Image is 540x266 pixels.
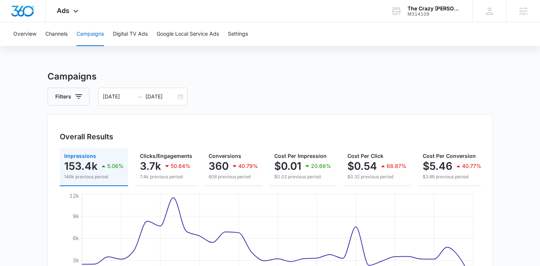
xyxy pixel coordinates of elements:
[347,173,406,180] p: $0.32 previous period
[145,93,176,101] input: End date
[171,163,190,169] p: 50.64%
[137,94,143,100] span: swap-right
[73,213,79,219] tspan: 9k
[387,163,406,169] p: 68.87%
[107,163,124,169] p: 5.06%
[113,22,148,46] button: Digital TV Ads
[137,94,143,100] span: to
[140,173,192,180] p: 7.4k previous period
[64,153,96,159] span: Impressions
[423,173,481,180] p: $3.88 previous period
[347,153,383,159] span: Cost Per Click
[140,153,192,159] span: Clicks/Engagements
[13,22,36,46] button: Overview
[140,160,161,172] p: 3.7k
[228,22,248,46] button: Settings
[157,22,219,46] button: Google Local Service Ads
[462,163,481,169] p: 40.77%
[64,160,98,172] p: 153.4k
[274,160,301,172] p: $0.01
[238,163,258,169] p: 40.79%
[274,173,331,180] p: $0.02 previous period
[45,22,68,46] button: Channels
[408,12,462,17] div: account id
[64,173,124,180] p: 146k previous period
[311,163,331,169] p: 20.66%
[48,70,493,83] h3: Campaigns
[57,7,69,14] span: Ads
[73,235,79,241] tspan: 6k
[423,153,476,159] span: Cost Per Conversion
[209,160,229,172] p: 360
[48,88,89,106] button: Filters
[423,160,452,172] p: $5.46
[73,257,79,263] tspan: 3k
[347,160,377,172] p: $0.54
[76,22,104,46] button: Campaigns
[209,153,241,159] span: Conversions
[274,153,327,159] span: Cost Per Impression
[103,93,134,101] input: Start date
[69,192,79,199] tspan: 12k
[408,6,462,12] div: account name
[209,173,258,180] p: 608 previous period
[60,131,113,142] h3: Overall Results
